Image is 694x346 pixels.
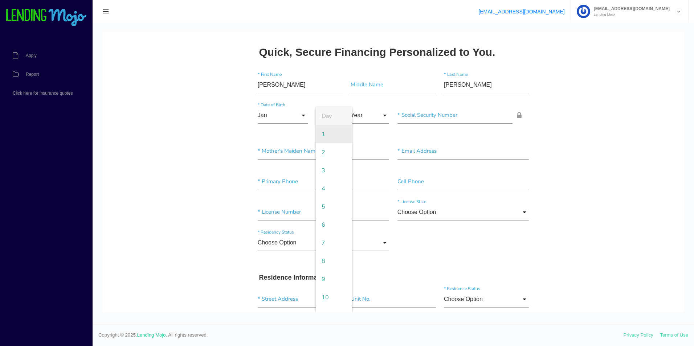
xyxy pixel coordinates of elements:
a: [EMAIL_ADDRESS][DOMAIN_NAME] [478,9,564,15]
a: Lending Mojo [137,332,166,338]
span: Day [213,75,250,94]
span: 10 [213,257,250,275]
span: Report [26,72,39,77]
small: Lending Mojo [590,13,670,16]
span: 5 [213,166,250,184]
span: 3 [213,130,250,148]
h2: Quick, Secure Financing Personalized to You. [157,15,393,26]
a: Privacy Policy [624,332,653,338]
h3: Residence Information [157,242,425,250]
span: Click here for insurance quotes [13,91,73,95]
img: Profile image [577,5,590,18]
a: Terms of Use [660,332,688,338]
span: 2 [213,112,250,130]
span: Copyright © 2025. . All rights reserved. [98,331,624,339]
span: 4 [213,148,250,166]
span: 11 [213,275,250,293]
span: 8 [213,221,250,239]
span: Apply [26,53,37,58]
span: 1 [213,94,250,112]
span: [EMAIL_ADDRESS][DOMAIN_NAME] [590,7,670,11]
span: 7 [213,202,250,221]
span: 9 [213,239,250,257]
img: logo-small.png [5,9,87,27]
span: 6 [213,184,250,202]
